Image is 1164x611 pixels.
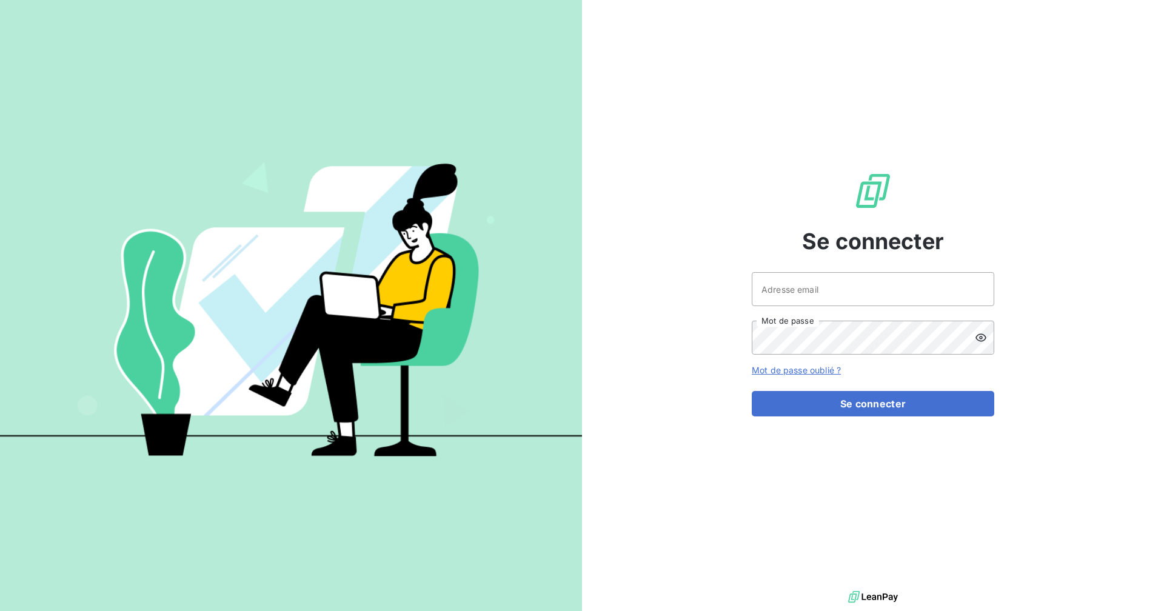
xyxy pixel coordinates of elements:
span: Se connecter [802,225,944,258]
img: Logo LeanPay [854,172,892,210]
input: placeholder [752,272,994,306]
button: Se connecter [752,391,994,416]
a: Mot de passe oublié ? [752,365,841,375]
img: logo [848,588,898,606]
